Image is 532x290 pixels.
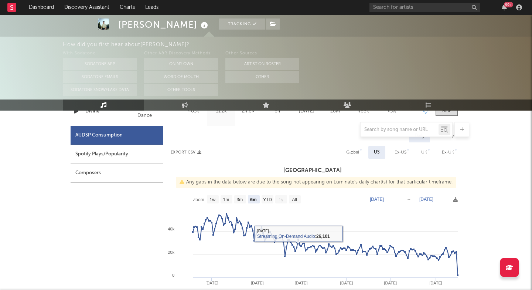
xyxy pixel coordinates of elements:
[63,49,137,58] div: With Sodatone
[144,58,218,70] button: On My Own
[163,166,461,175] h3: [GEOGRAPHIC_DATA]
[144,84,218,96] button: Other Tools
[265,108,290,115] div: 64
[219,18,265,30] button: Tracking
[295,281,308,285] text: [DATE]
[369,3,480,12] input: Search for artists
[294,108,319,115] div: [DATE]
[63,40,532,49] div: How did you first hear about [PERSON_NAME] ?
[384,281,397,285] text: [DATE]
[250,197,256,202] text: 6m
[172,273,174,277] text: 0
[292,197,297,202] text: All
[251,281,264,285] text: [DATE]
[225,49,299,58] div: Other Sources
[421,148,427,157] div: UK
[225,58,299,70] button: Artist on Roster
[63,84,137,96] button: Sodatone Snowflake Data
[323,108,347,115] div: 26M
[225,71,299,83] button: Other
[263,197,272,202] text: YTD
[209,108,233,115] div: 51.2k
[279,197,283,202] text: 1y
[419,197,433,202] text: [DATE]
[379,108,404,115] div: <5%
[340,281,353,285] text: [DATE]
[144,49,218,58] div: Other A&R Discovery Methods
[361,127,439,133] input: Search by song name or URL
[168,250,174,254] text: 20k
[504,2,513,7] div: 99 +
[85,108,134,115] a: Divine
[395,148,406,157] div: Ex-US
[407,197,411,202] text: →
[181,108,205,115] div: 403k
[442,148,454,157] div: Ex-UK
[205,281,218,285] text: [DATE]
[118,18,210,31] div: [PERSON_NAME]
[237,108,261,115] div: 24.6M
[370,197,384,202] text: [DATE]
[137,102,178,120] div: 2024 All Ways Dance
[210,197,216,202] text: 1w
[502,4,507,10] button: 99+
[63,58,137,70] button: Sodatone App
[223,197,229,202] text: 1m
[71,145,163,164] div: Spotify Plays/Popularity
[63,71,137,83] button: Sodatone Emails
[71,164,163,183] div: Composers
[429,281,442,285] text: [DATE]
[346,148,359,157] div: Global
[351,108,376,115] div: 468k
[374,148,380,157] div: US
[171,150,201,155] button: Export CSV
[176,177,456,188] div: Any gaps in the data below are due to the song not appearing on Luminate's daily chart(s) for tha...
[237,197,243,202] text: 3m
[168,227,174,231] text: 40k
[144,71,218,83] button: Word Of Mouth
[193,197,204,202] text: Zoom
